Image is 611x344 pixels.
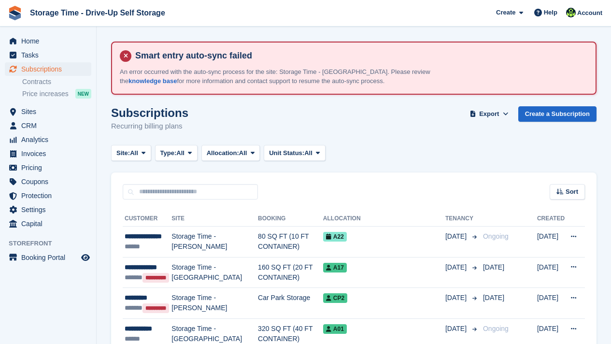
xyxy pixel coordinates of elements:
[26,5,169,21] a: Storage Time - Drive-Up Self Storage
[21,147,79,160] span: Invoices
[258,257,323,288] td: 160 SQ FT (20 FT CONTAINER)
[445,324,469,334] span: [DATE]
[21,48,79,62] span: Tasks
[269,148,304,158] span: Unit Status:
[21,203,79,216] span: Settings
[5,48,91,62] a: menu
[5,203,91,216] a: menu
[304,148,313,158] span: All
[120,67,458,86] p: An error occurred with the auto-sync process for the site: Storage Time - [GEOGRAPHIC_DATA]. Plea...
[176,148,185,158] span: All
[537,257,565,288] td: [DATE]
[5,251,91,264] a: menu
[323,211,445,227] th: Allocation
[537,211,565,227] th: Created
[21,251,79,264] span: Booking Portal
[445,211,479,227] th: Tenancy
[5,133,91,146] a: menu
[9,239,96,248] span: Storefront
[479,109,499,119] span: Export
[21,217,79,230] span: Capital
[537,288,565,319] td: [DATE]
[468,106,511,122] button: Export
[566,8,576,17] img: Laaibah Sarwar
[22,88,91,99] a: Price increases NEW
[537,227,565,258] td: [DATE]
[445,231,469,242] span: [DATE]
[22,89,69,99] span: Price increases
[123,211,171,227] th: Customer
[5,119,91,132] a: menu
[577,8,602,18] span: Account
[8,6,22,20] img: stora-icon-8386f47178a22dfd0bd8f6a31ec36ba5ce8667c1dd55bd0f319d3a0aa187defe.svg
[171,211,258,227] th: Site
[264,145,325,161] button: Unit Status: All
[258,211,323,227] th: Booking
[171,257,258,288] td: Storage Time - [GEOGRAPHIC_DATA]
[258,288,323,319] td: Car Park Storage
[116,148,130,158] span: Site:
[22,77,91,86] a: Contracts
[131,50,588,61] h4: Smart entry auto-sync failed
[128,77,177,85] a: knowledge base
[111,121,188,132] p: Recurring billing plans
[21,119,79,132] span: CRM
[5,189,91,202] a: menu
[5,175,91,188] a: menu
[155,145,198,161] button: Type: All
[323,324,347,334] span: A01
[21,105,79,118] span: Sites
[258,227,323,258] td: 80 SQ FT (10 FT CONTAINER)
[171,288,258,319] td: Storage Time - [PERSON_NAME]
[483,325,509,332] span: Ongoing
[21,34,79,48] span: Home
[5,34,91,48] a: menu
[5,161,91,174] a: menu
[21,175,79,188] span: Coupons
[207,148,239,158] span: Allocation:
[483,263,504,271] span: [DATE]
[75,89,91,99] div: NEW
[5,105,91,118] a: menu
[111,145,151,161] button: Site: All
[160,148,177,158] span: Type:
[483,232,509,240] span: Ongoing
[323,232,347,242] span: A22
[111,106,188,119] h1: Subscriptions
[21,133,79,146] span: Analytics
[323,263,347,272] span: A17
[21,62,79,76] span: Subscriptions
[5,62,91,76] a: menu
[566,187,578,197] span: Sort
[239,148,247,158] span: All
[323,293,347,303] span: CP2
[518,106,597,122] a: Create a Subscription
[21,161,79,174] span: Pricing
[445,293,469,303] span: [DATE]
[5,217,91,230] a: menu
[201,145,260,161] button: Allocation: All
[171,227,258,258] td: Storage Time - [PERSON_NAME]
[496,8,515,17] span: Create
[21,189,79,202] span: Protection
[130,148,138,158] span: All
[483,294,504,301] span: [DATE]
[445,262,469,272] span: [DATE]
[80,252,91,263] a: Preview store
[544,8,557,17] span: Help
[5,147,91,160] a: menu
